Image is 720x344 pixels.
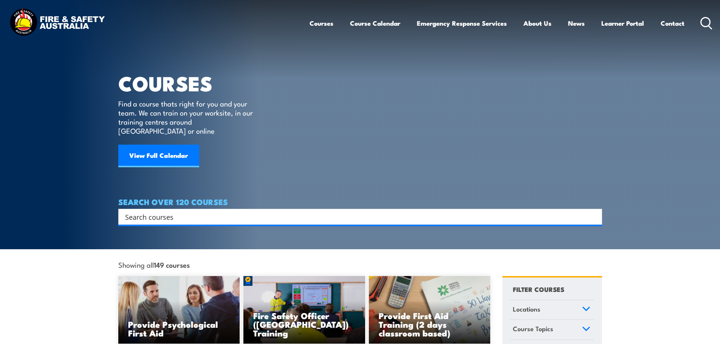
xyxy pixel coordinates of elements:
a: Emergency Response Services [417,13,507,33]
span: Locations [513,304,540,314]
a: Contact [661,13,684,33]
h4: FILTER COURSES [513,284,564,294]
span: Course Topics [513,324,553,334]
a: Fire Safety Officer ([GEOGRAPHIC_DATA]) Training [243,276,365,344]
h4: SEARCH OVER 120 COURSES [118,197,602,206]
a: About Us [523,13,551,33]
p: Find a course thats right for you and your team. We can train on your worksite, in our training c... [118,99,256,135]
a: View Full Calendar [118,145,199,167]
img: Mental Health First Aid Training (Standard) – Classroom [369,276,491,344]
a: Course Calendar [350,13,400,33]
button: Search magnifier button [589,211,599,222]
a: News [568,13,585,33]
span: Showing all [118,261,190,268]
a: Course Topics [509,320,594,339]
img: Mental Health First Aid Training Course from Fire & Safety Australia [118,276,240,344]
h1: COURSES [118,74,264,92]
a: Provide Psychological First Aid [118,276,240,344]
h3: Fire Safety Officer ([GEOGRAPHIC_DATA]) Training [253,311,355,337]
a: Courses [310,13,333,33]
h3: Provide First Aid Training (2 days classroom based) [379,311,481,337]
h3: Provide Psychological First Aid [128,320,230,337]
input: Search input [125,211,585,222]
strong: 149 courses [154,259,190,270]
a: Learner Portal [601,13,644,33]
a: Locations [509,300,594,320]
a: Provide First Aid Training (2 days classroom based) [369,276,491,344]
form: Search form [127,211,587,222]
img: Fire Safety Advisor [243,276,365,344]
